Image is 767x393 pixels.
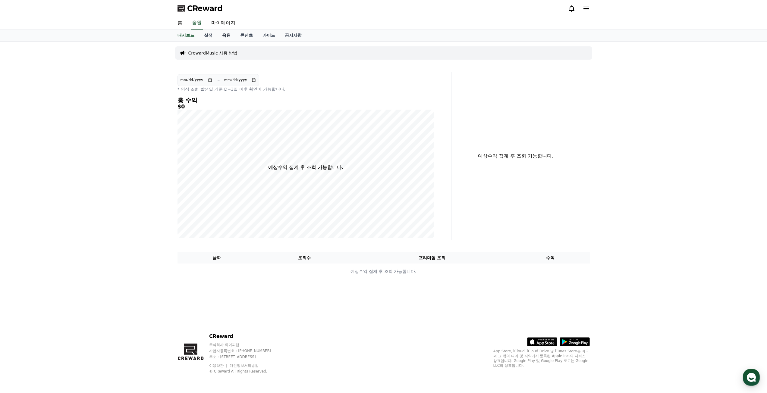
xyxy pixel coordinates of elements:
a: 콘텐츠 [235,30,258,41]
p: * 영상 조회 발생일 기준 D+3일 이후 확인이 가능합니다. [178,86,434,92]
th: 조회수 [256,252,353,264]
p: CReward [209,333,283,340]
th: 프리미엄 조회 [353,252,511,264]
p: ~ [216,76,220,84]
a: 대시보드 [175,30,197,41]
a: 공지사항 [280,30,306,41]
p: 주소 : [STREET_ADDRESS] [209,354,283,359]
a: 개인정보처리방침 [230,363,259,368]
a: 실적 [199,30,217,41]
a: 음원 [217,30,235,41]
p: 주식회사 와이피랩 [209,342,283,347]
span: 대화 [55,200,62,205]
a: 대화 [40,191,78,206]
th: 날짜 [178,252,256,264]
a: 마이페이지 [206,17,240,30]
h5: $0 [178,104,434,110]
a: 홈 [2,191,40,206]
p: 예상수익 집계 후 조회 가능합니다. [178,268,589,275]
a: 음원 [191,17,203,30]
span: 설정 [93,200,100,205]
a: 가이드 [258,30,280,41]
a: 이용약관 [209,363,228,368]
a: 홈 [173,17,187,30]
h4: 총 수익 [178,97,434,104]
a: CrewardMusic 사용 방법 [188,50,237,56]
p: App Store, iCloud, iCloud Drive 및 iTunes Store는 미국과 그 밖의 나라 및 지역에서 등록된 Apple Inc.의 서비스 상표입니다. Goo... [493,349,590,368]
a: 설정 [78,191,116,206]
p: 예상수익 집계 후 조회 가능합니다. [268,164,343,171]
p: 사업자등록번호 : [PHONE_NUMBER] [209,348,283,353]
p: 예상수익 집계 후 조회 가능합니다. [456,152,575,160]
th: 수익 [511,252,590,264]
a: CReward [178,4,223,13]
span: CReward [187,4,223,13]
span: 홈 [19,200,23,205]
p: © CReward All Rights Reserved. [209,369,283,374]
